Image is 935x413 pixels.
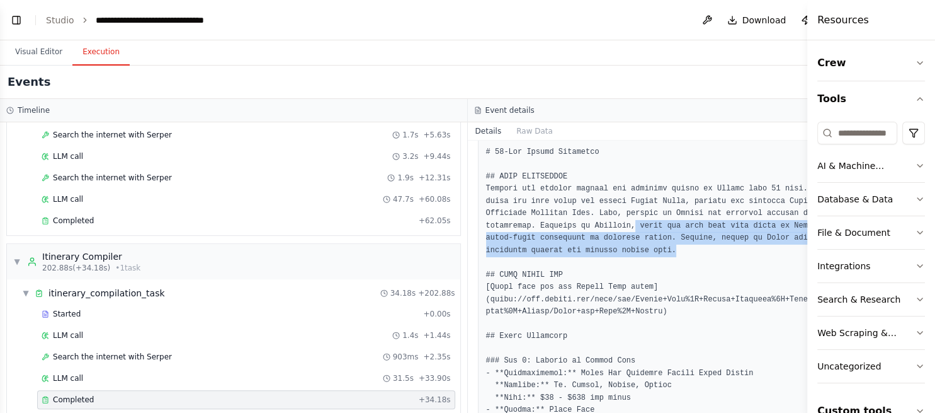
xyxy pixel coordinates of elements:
span: Completed [53,216,94,226]
span: + 202.88s [418,288,455,298]
button: Web Scraping & Browsing [817,317,925,349]
div: Tools [817,117,925,393]
div: Search & Research [817,293,900,306]
span: LLM call [53,151,83,161]
span: itinerary_compilation_task [48,287,165,300]
button: Uncategorized [817,350,925,383]
span: 1.9s [397,173,413,183]
span: LLM call [53,373,83,383]
span: Search the internet with Serper [53,173,172,183]
button: Raw Data [509,122,560,140]
button: Execution [72,39,130,66]
span: + 60.08s [419,194,451,204]
div: AI & Machine Learning [817,160,915,172]
span: 34.18s [390,288,416,298]
span: 202.88s (+34.18s) [42,263,110,273]
span: LLM call [53,330,83,340]
button: Publish [796,9,853,32]
span: + 34.18s [419,395,451,405]
button: Details [468,122,509,140]
span: 1.7s [402,130,418,140]
span: + 9.44s [423,151,450,161]
span: 47.7s [393,194,414,204]
nav: breadcrumb [46,14,227,26]
span: 3.2s [402,151,418,161]
span: Download [742,14,786,26]
h3: Event details [485,105,535,115]
h4: Resources [817,13,869,28]
h2: Events [8,73,50,91]
span: + 1.44s [423,330,450,340]
button: Download [722,9,791,32]
span: Search the internet with Serper [53,130,172,140]
span: 903ms [393,352,419,362]
span: 1.4s [402,330,418,340]
span: Completed [53,395,94,405]
button: Crew [817,45,925,81]
div: Integrations [817,260,870,272]
div: Database & Data [817,193,893,206]
span: Started [53,309,81,319]
span: + 12.31s [419,173,451,183]
button: Tools [817,81,925,117]
button: Integrations [817,250,925,282]
a: Studio [46,15,74,25]
button: Database & Data [817,183,925,216]
div: File & Document [817,226,890,239]
span: 31.5s [393,373,414,383]
span: + 33.90s [419,373,451,383]
span: Search the internet with Serper [53,352,172,362]
button: AI & Machine Learning [817,149,925,182]
span: + 5.63s [423,130,450,140]
div: Web Scraping & Browsing [817,327,915,339]
span: + 2.35s [423,352,450,362]
span: LLM call [53,194,83,204]
button: Search & Research [817,283,925,316]
span: ▼ [13,257,21,267]
span: • 1 task [115,263,140,273]
button: File & Document [817,216,925,249]
div: Uncategorized [817,360,881,373]
span: ▼ [22,288,30,298]
button: Visual Editor [5,39,72,66]
button: Show left sidebar [8,11,25,29]
h3: Timeline [18,105,50,115]
div: Itinerary Compiler [42,250,140,263]
span: + 62.05s [419,216,451,226]
span: + 0.00s [423,309,450,319]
